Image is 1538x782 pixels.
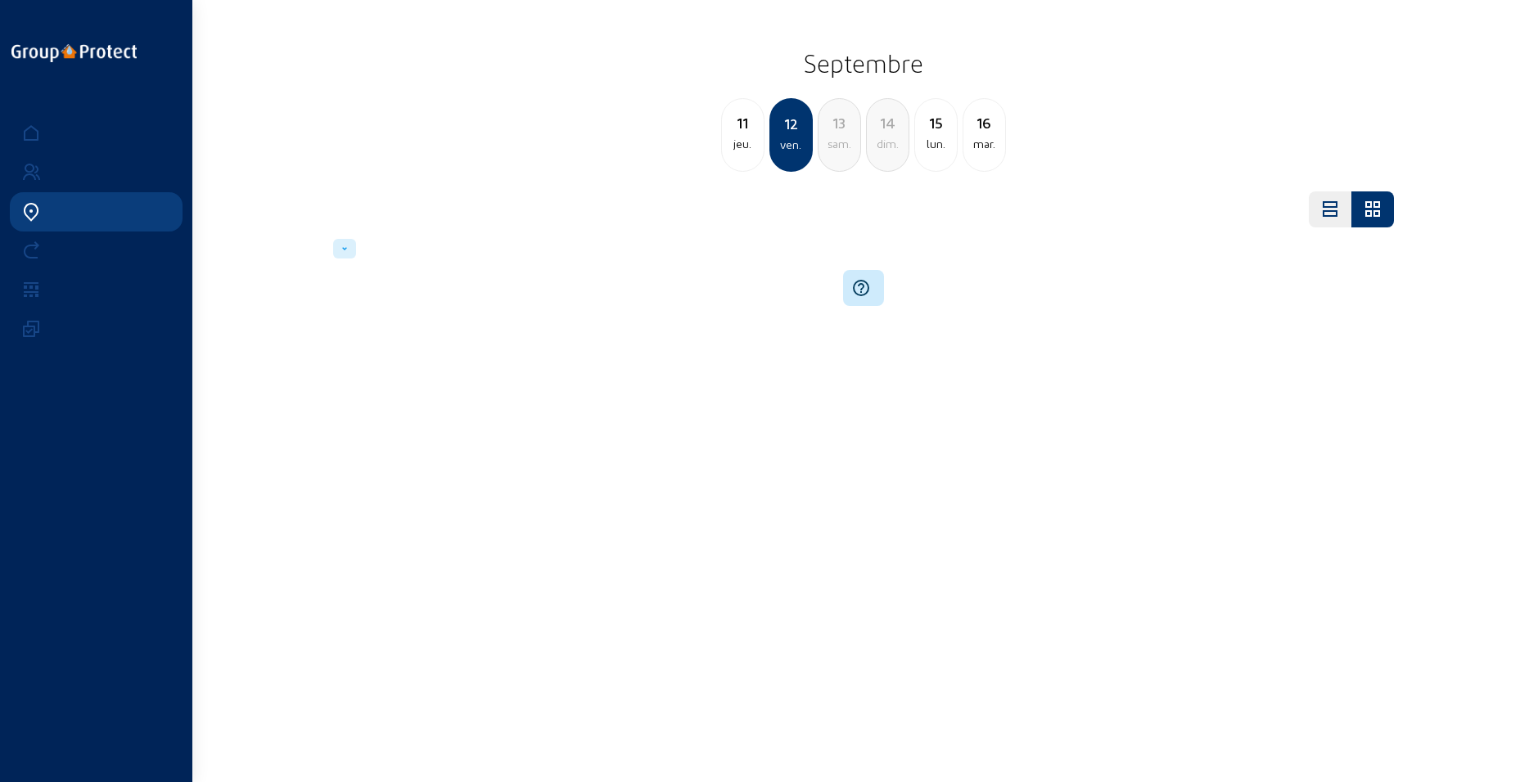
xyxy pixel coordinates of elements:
mat-icon: help_outline [851,278,871,298]
div: mar. [963,134,1005,154]
div: 12 [771,112,811,135]
div: jeu. [722,134,764,154]
div: 14 [867,111,909,134]
div: 15 [915,111,957,134]
div: 11 [722,111,764,134]
div: 16 [963,111,1005,134]
h2: Septembre [333,43,1394,83]
div: sam. [819,134,860,154]
div: 13 [819,111,860,134]
img: logo-oneline.png [11,44,137,62]
div: lun. [915,134,957,154]
div: dim. [867,134,909,154]
div: ven. [771,135,811,155]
